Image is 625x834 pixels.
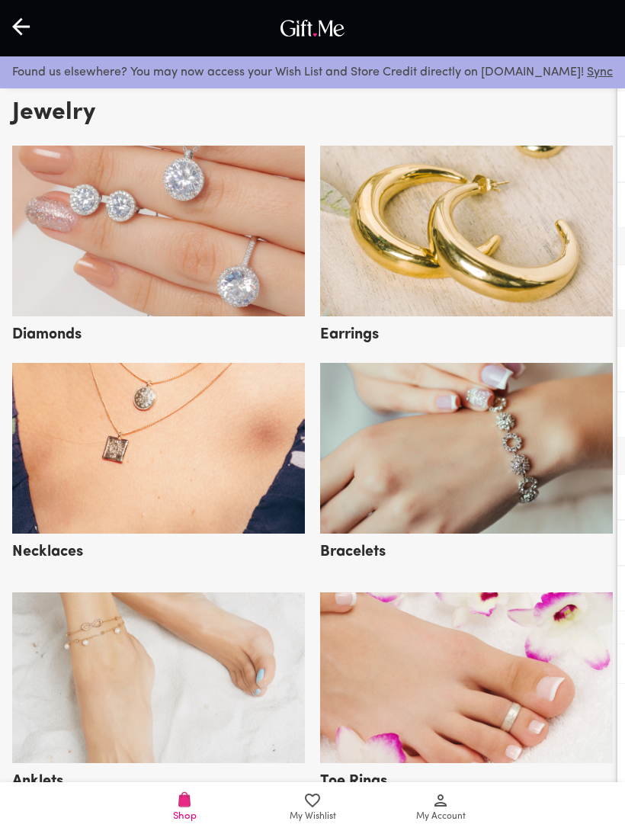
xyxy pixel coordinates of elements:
[12,92,95,133] h3: Jewelry
[12,766,63,791] h5: Anklets
[248,782,377,834] a: My Wishlist
[12,319,82,345] h5: Diamonds
[120,782,248,834] a: Shop
[416,810,466,824] span: My Account
[12,537,83,562] h5: Necklaces
[320,146,613,316] img: earrings.png
[12,522,305,559] a: Necklaces
[12,752,305,788] a: Anklets
[587,66,613,79] a: Sync
[173,809,197,823] span: Shop
[277,16,348,40] img: GiftMe Logo
[320,537,386,562] h5: Bracelets
[12,146,305,316] img: diamonds.png
[320,592,613,763] img: toe_rings.png
[12,592,305,763] img: anklets.png
[320,766,387,791] h5: Toe Rings
[320,752,613,788] a: Toe Rings
[12,305,305,342] a: Diamonds
[290,810,336,824] span: My Wishlist
[377,782,505,834] a: My Account
[12,363,305,534] img: necklaces.png
[320,319,379,345] h5: Earrings
[320,363,613,534] img: bracelets.png
[320,522,613,559] a: Bracelets
[12,63,613,82] p: Found us elsewhere? You may now access your Wish List and Store Credit directly on [DOMAIN_NAME]!
[320,305,613,342] a: Earrings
